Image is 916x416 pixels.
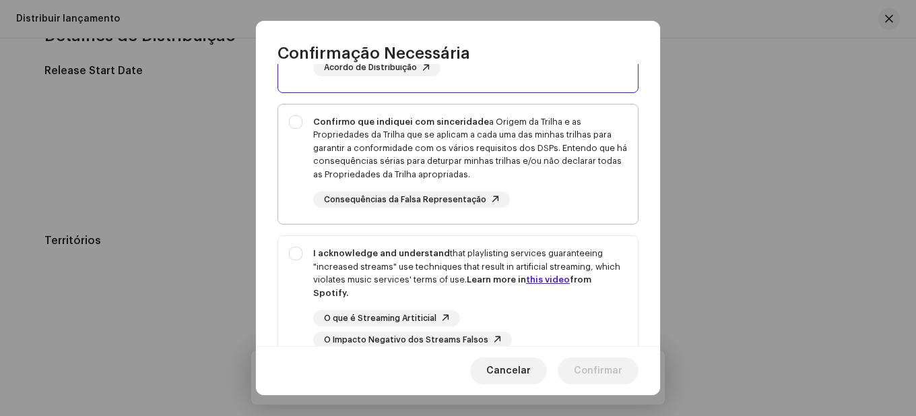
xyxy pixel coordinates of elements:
div: that playlisting services guaranteeing "increased streams" use techniques that result in artifici... [313,247,627,299]
strong: I acknowledge and understand [313,249,450,258]
span: O que é Streaming Artiticial [324,314,436,323]
button: Cancelar [470,357,547,384]
a: this video [526,275,570,284]
p-togglebutton: Confirmo que indiquei com sinceridadea Origem da Trilha e as Propriedades da Trilha que se aplica... [277,104,639,225]
span: Consequências da Falsa Representação [324,196,486,204]
p-togglebutton: I acknowledge and understandthat playlisting services guaranteeing "increased streams" use techni... [277,235,639,365]
span: Confirmação Necessária [277,42,470,64]
span: Confirmar [574,357,622,384]
strong: Confirmo que indiquei com sinceridade [313,117,489,126]
span: Acordo de Distribuição [324,63,417,72]
div: a Origem da Trilha e as Propriedades da Trilha que se aplicam a cada uma das minhas trilhas para ... [313,115,627,181]
span: Cancelar [486,357,531,384]
span: O Impacto Negativo dos Streams Falsos [324,336,488,345]
button: Confirmar [558,357,639,384]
